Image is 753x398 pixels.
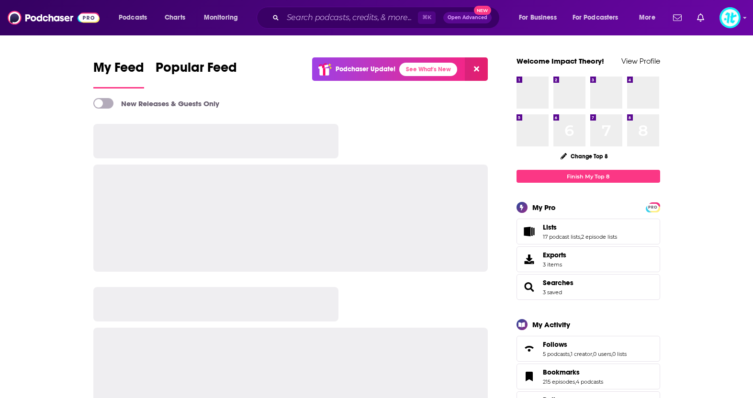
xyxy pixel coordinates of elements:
div: My Pro [532,203,556,212]
span: More [639,11,655,24]
a: My Feed [93,59,144,88]
a: 0 lists [612,351,627,357]
span: Searches [517,274,660,300]
span: New [474,6,491,15]
a: 3 saved [543,289,562,296]
button: Change Top 8 [555,150,614,162]
a: Bookmarks [520,370,539,383]
a: Follows [520,342,539,355]
a: Charts [158,10,191,25]
span: Charts [165,11,185,24]
a: Searches [543,278,573,287]
button: open menu [112,10,159,25]
a: Lists [520,225,539,238]
button: open menu [197,10,250,25]
a: 2 episode lists [581,233,617,240]
input: Search podcasts, credits, & more... [283,10,418,25]
a: View Profile [621,56,660,66]
a: 17 podcast lists [543,233,580,240]
span: Bookmarks [543,368,580,376]
span: Bookmarks [517,364,660,389]
a: Popular Feed [156,59,237,88]
a: Follows [543,340,627,349]
button: open menu [512,10,569,25]
span: Follows [543,340,567,349]
span: My Feed [93,59,144,81]
span: Monitoring [204,11,238,24]
span: , [611,351,612,357]
a: 215 episodes [543,378,575,385]
a: Show notifications dropdown [693,10,708,26]
a: See What's New [399,63,457,76]
button: Show profile menu [719,7,741,28]
button: open menu [566,10,632,25]
a: Searches [520,280,539,294]
span: For Podcasters [573,11,618,24]
span: For Business [519,11,557,24]
span: Follows [517,336,660,362]
a: PRO [647,203,659,210]
span: Exports [543,251,566,259]
div: Search podcasts, credits, & more... [266,7,509,29]
span: , [580,233,581,240]
a: New Releases & Guests Only [93,98,219,109]
a: Bookmarks [543,368,603,376]
a: 1 creator [571,351,592,357]
a: Welcome Impact Theory! [517,56,604,66]
a: 4 podcasts [576,378,603,385]
span: , [592,351,593,357]
a: Exports [517,246,660,272]
span: 3 items [543,261,566,268]
div: My Activity [532,320,570,329]
p: Podchaser Update! [336,65,395,73]
span: ⌘ K [418,11,436,24]
img: Podchaser - Follow, Share and Rate Podcasts [8,9,100,27]
span: , [575,378,576,385]
span: Podcasts [119,11,147,24]
a: Finish My Top 8 [517,170,660,183]
a: Show notifications dropdown [669,10,686,26]
span: Lists [543,223,557,232]
span: , [570,351,571,357]
span: Lists [517,219,660,244]
span: Logged in as ImpactTheory [719,7,741,28]
img: User Profile [719,7,741,28]
a: Lists [543,223,617,232]
span: Exports [520,253,539,266]
button: Open AdvancedNew [443,12,492,23]
a: 5 podcasts [543,351,570,357]
button: open menu [632,10,667,25]
span: PRO [647,204,659,211]
a: 0 users [593,351,611,357]
span: Open Advanced [448,15,487,20]
span: Popular Feed [156,59,237,81]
